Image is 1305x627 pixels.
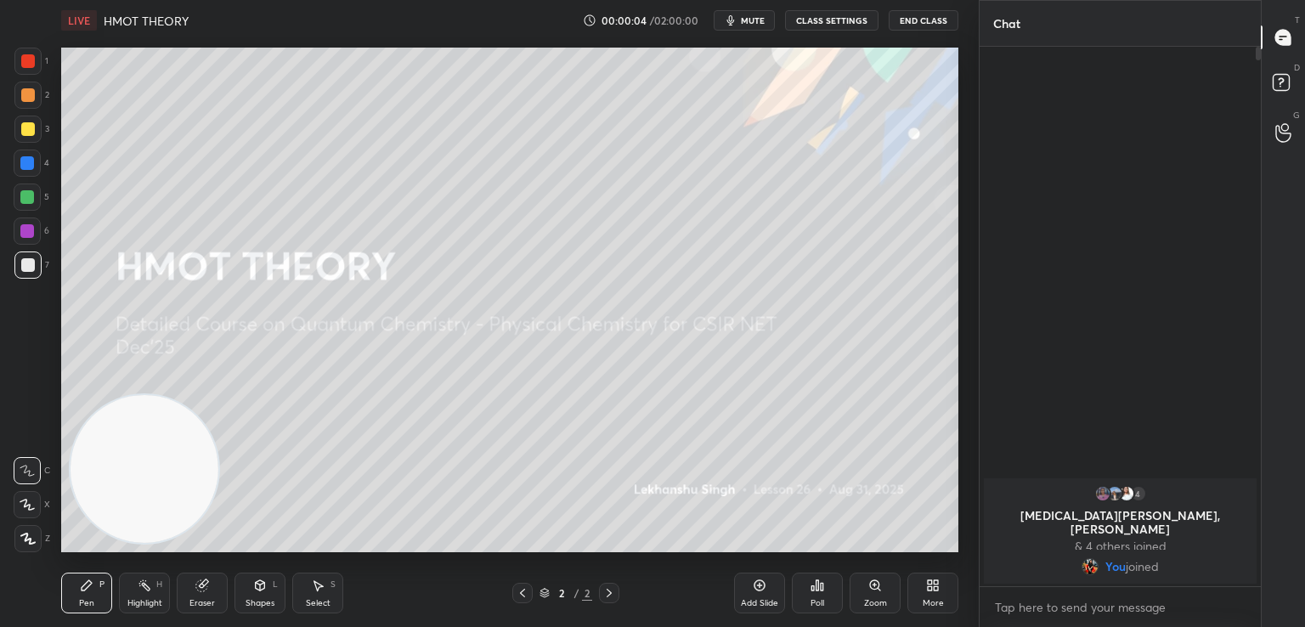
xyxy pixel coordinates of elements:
[1126,560,1159,573] span: joined
[1130,485,1147,502] div: 4
[14,150,49,177] div: 4
[889,10,958,31] button: End Class
[14,525,50,552] div: Z
[99,580,105,589] div: P
[14,217,49,245] div: 6
[127,599,162,607] div: Highlight
[1294,61,1300,74] p: D
[1082,558,1099,575] img: 14e689ce0dc24dc783dc9a26bdb6f65d.jpg
[923,599,944,607] div: More
[156,580,162,589] div: H
[246,599,274,607] div: Shapes
[330,580,336,589] div: S
[864,599,887,607] div: Zoom
[14,82,49,109] div: 2
[14,116,49,143] div: 3
[104,13,189,29] h4: HMOT THEORY
[14,48,48,75] div: 1
[1105,560,1126,573] span: You
[741,14,765,26] span: mute
[980,1,1034,46] p: Chat
[14,491,50,518] div: X
[980,475,1261,587] div: grid
[14,184,49,211] div: 5
[785,10,878,31] button: CLASS SETTINGS
[1295,14,1300,26] p: T
[61,10,97,31] div: LIVE
[14,457,50,484] div: C
[79,599,94,607] div: Pen
[1293,109,1300,121] p: G
[811,599,824,607] div: Poll
[189,599,215,607] div: Eraser
[994,509,1246,536] p: [MEDICAL_DATA][PERSON_NAME], [PERSON_NAME]
[306,599,330,607] div: Select
[714,10,775,31] button: mute
[553,588,570,598] div: 2
[994,539,1246,553] p: & 4 others joined
[1094,485,1111,502] img: 6405d9d08fe6403894af54f7cda3981f.jpg
[1118,485,1135,502] img: 3f1004f5348d4934a72d49803561781b.jpg
[582,585,592,601] div: 2
[741,599,778,607] div: Add Slide
[1106,485,1123,502] img: 06714493556c470a895651657a6399ae.jpg
[573,588,579,598] div: /
[273,580,278,589] div: L
[14,251,49,279] div: 7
